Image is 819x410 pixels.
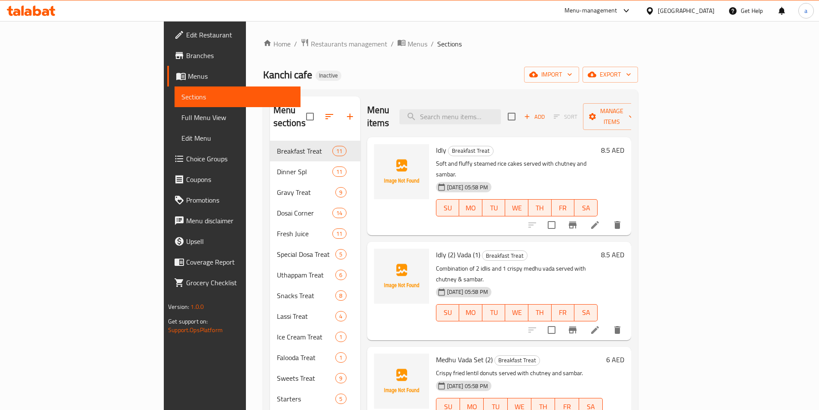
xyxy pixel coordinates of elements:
div: Breakfast Treat11 [270,141,360,161]
div: Dosai Corner14 [270,203,360,223]
span: Select all sections [301,108,319,126]
span: 5 [336,395,346,403]
a: Choice Groups [167,148,301,169]
span: Manage items [590,106,634,127]
button: MO [459,304,482,321]
input: search [399,109,501,124]
span: [DATE] 05:58 PM [444,382,491,390]
span: 8 [336,292,346,300]
div: Falooda Treat [277,352,336,363]
li: / [391,39,394,49]
span: SU [440,202,456,214]
span: Version: [168,301,189,312]
span: 5 [336,250,346,259]
button: Branch-specific-item [562,215,583,235]
span: Select section first [548,110,583,123]
div: items [332,146,346,156]
div: Special Dosa Treat5 [270,244,360,265]
span: Select section [503,108,521,126]
button: Add section [340,106,360,127]
button: delete [607,215,628,235]
h2: Menu items [367,104,390,129]
div: Lassi Treat4 [270,306,360,327]
span: Sections [437,39,462,49]
button: SU [436,304,460,321]
span: Breakfast Treat [448,146,493,156]
span: Add [523,112,546,122]
span: TH [532,306,548,319]
button: TU [482,304,506,321]
li: / [431,39,434,49]
span: a [804,6,807,15]
span: Upsell [186,236,294,247]
span: Uthappam Treat [277,270,336,280]
a: Edit Menu [175,128,301,148]
a: Coverage Report [167,252,301,272]
div: Menu-management [564,6,617,16]
span: 11 [333,147,346,155]
span: Branches [186,50,294,61]
span: Coupons [186,174,294,185]
span: Breakfast Treat [495,355,540,365]
div: Gravy Treat9 [270,182,360,203]
a: Restaurants management [301,38,387,49]
a: Edit menu item [590,220,600,230]
a: Menus [397,38,427,49]
span: Inactive [316,72,341,79]
div: Snacks Treat8 [270,285,360,306]
span: Lassi Treat [277,311,336,321]
img: Medhu Vada Set (2) [374,354,429,409]
button: import [524,67,579,83]
a: Sections [175,86,301,107]
span: Restaurants management [311,39,387,49]
span: Fresh Juice [277,228,333,239]
h6: 8.5 AED [601,144,624,156]
a: Edit Restaurant [167,25,301,45]
button: TU [482,199,506,216]
button: Manage items [583,103,641,130]
span: TH [532,202,548,214]
span: Starters [277,394,336,404]
p: Soft and fluffy steamed rice cakes served with chutney and sambar. [436,158,598,180]
span: Add item [521,110,548,123]
span: Grocery Checklist [186,277,294,288]
span: Promotions [186,195,294,205]
span: TU [486,306,502,319]
span: Dosai Corner [277,208,333,218]
span: Select to update [543,216,561,234]
span: 9 [336,188,346,197]
div: Sweets Treat9 [270,368,360,388]
span: WE [509,306,525,319]
p: Crispy fried lentil donuts served with chutney and sambar. [436,368,603,379]
span: Idly [436,144,446,157]
span: Menus [188,71,294,81]
span: Idly (2) Vada (1) [436,248,480,261]
a: Branches [167,45,301,66]
div: Breakfast Treat [482,250,528,261]
span: Kanchi cafe [263,65,312,84]
span: 14 [333,209,346,217]
span: Get support on: [168,316,208,327]
span: WE [509,202,525,214]
span: Choice Groups [186,154,294,164]
button: WE [505,304,528,321]
span: Sort sections [319,106,340,127]
button: FR [552,304,575,321]
span: Ice Cream Treat [277,332,336,342]
button: export [583,67,638,83]
span: Sections [181,92,294,102]
span: 11 [333,168,346,176]
span: Gravy Treat [277,187,336,197]
span: Dinner Spl [277,166,333,177]
p: Combination of 2 idlis and 1 crispy medhu vada served with chutney & sambar. [436,263,598,285]
img: Idly [374,144,429,199]
span: Edit Restaurant [186,30,294,40]
button: FR [552,199,575,216]
span: export [589,69,631,80]
span: Menus [408,39,427,49]
a: Coupons [167,169,301,190]
span: Full Menu View [181,112,294,123]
